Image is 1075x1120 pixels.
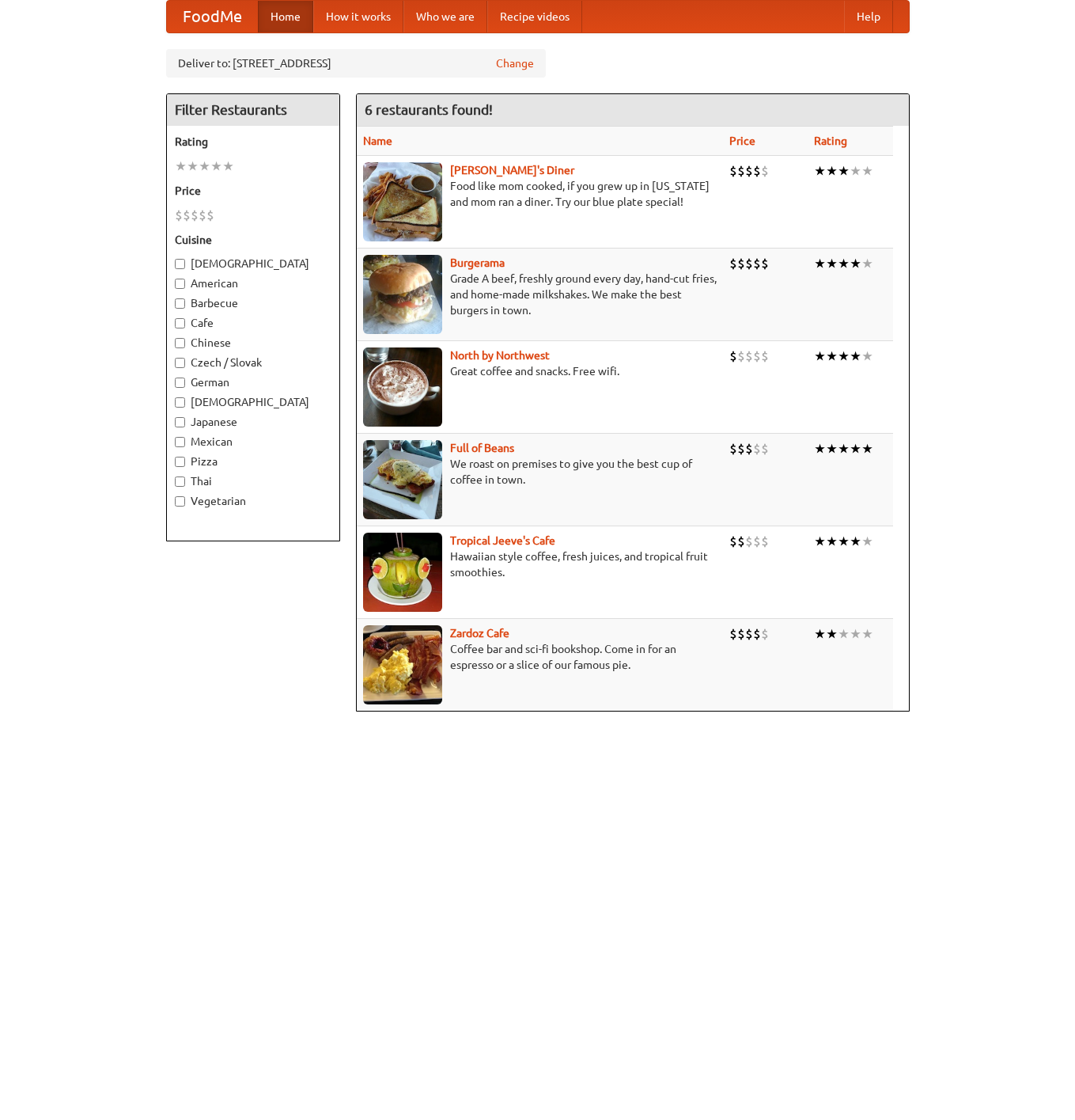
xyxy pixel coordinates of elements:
[850,162,861,180] li: ★
[861,347,873,365] li: ★
[729,440,737,457] li: $
[187,158,199,175] li: ★
[737,533,745,550] li: $
[814,135,847,147] a: Rating
[850,347,861,365] li: ★
[745,533,753,550] li: $
[175,434,331,450] label: Mexican
[753,255,761,272] li: $
[761,347,769,365] li: $
[175,417,185,427] input: Japanese
[450,627,509,640] a: Zardoz Cafe
[175,295,331,311] label: Barbecue
[814,255,826,272] li: ★
[729,162,737,180] li: $
[861,440,873,457] li: ★
[183,207,191,224] li: $
[487,1,582,32] a: Recipe videos
[729,347,737,365] li: $
[729,135,755,147] a: Price
[199,158,210,175] li: ★
[737,162,745,180] li: $
[814,162,826,180] li: ★
[753,440,761,457] li: $
[737,347,745,365] li: $
[363,549,717,580] p: Hawaiian style coffee, fresh juices, and tropical fruit smoothies.
[175,335,331,351] label: Chinese
[175,437,185,447] input: Mexican
[861,625,873,643] li: ★
[838,255,850,272] li: ★
[365,102,493,117] ng-pluralize: 6 restaurants found!
[496,55,534,71] a: Change
[363,440,442,519] img: beans.jpg
[175,457,185,467] input: Pizza
[838,440,850,457] li: ★
[175,183,331,199] h5: Price
[737,255,745,272] li: $
[403,1,487,32] a: Who we are
[814,625,826,643] li: ★
[826,162,838,180] li: ★
[838,162,850,180] li: ★
[826,625,838,643] li: ★
[729,625,737,643] li: $
[753,162,761,180] li: $
[737,440,745,457] li: $
[175,454,331,469] label: Pizza
[363,178,717,210] p: Food like mom cooked, if you grew up in [US_STATE] and mom ran a diner. Try our blue plate special!
[838,625,850,643] li: ★
[175,259,185,269] input: [DEMOGRAPHIC_DATA]
[313,1,403,32] a: How it works
[363,456,717,488] p: We roast on premises to give you the best cup of coffee in town.
[175,279,185,289] input: American
[745,255,753,272] li: $
[745,440,753,457] li: $
[753,625,761,643] li: $
[175,394,331,410] label: [DEMOGRAPHIC_DATA]
[450,442,514,454] a: Full of Beans
[450,349,550,362] a: North by Northwest
[814,440,826,457] li: ★
[175,358,185,368] input: Czech / Slovak
[363,162,442,241] img: sallys.jpg
[761,162,769,180] li: $
[753,347,761,365] li: $
[175,476,185,487] input: Thai
[363,641,717,673] p: Coffee bar and sci-fi bookshop. Come in for an espresso or a slice of our famous pie.
[199,207,206,224] li: $
[826,440,838,457] li: ★
[175,378,185,388] input: German
[826,255,838,272] li: ★
[814,533,826,550] li: ★
[861,533,873,550] li: ★
[175,298,185,309] input: Barbecue
[861,162,873,180] li: ★
[850,533,861,550] li: ★
[450,164,574,177] a: [PERSON_NAME]'s Diner
[861,255,873,272] li: ★
[206,207,214,224] li: $
[175,414,331,430] label: Japanese
[761,440,769,457] li: $
[175,256,331,271] label: [DEMOGRAPHIC_DATA]
[175,374,331,390] label: German
[826,347,838,365] li: ★
[175,397,185,408] input: [DEMOGRAPHIC_DATA]
[363,271,717,318] p: Grade A beef, freshly ground every day, hand-cut fries, and home-made milkshakes. We make the bes...
[363,347,442,427] img: north.jpg
[850,440,861,457] li: ★
[737,625,745,643] li: $
[838,347,850,365] li: ★
[191,207,199,224] li: $
[210,158,222,175] li: ★
[761,533,769,550] li: $
[175,315,331,331] label: Cafe
[363,255,442,334] img: burgerama.jpg
[258,1,313,32] a: Home
[175,473,331,489] label: Thai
